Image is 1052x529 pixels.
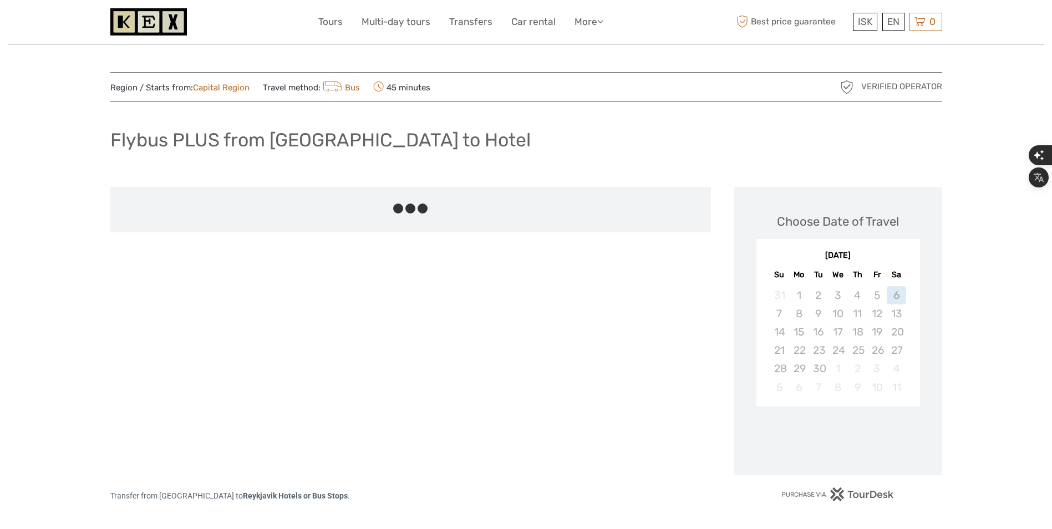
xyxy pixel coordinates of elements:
[848,286,867,304] div: Not available Thursday, September 4th, 2025
[828,359,847,378] div: Not available Wednesday, October 1st, 2025
[809,323,828,341] div: Not available Tuesday, September 16th, 2025
[928,16,937,27] span: 0
[789,267,809,282] div: Mo
[193,83,250,93] a: Capital Region
[848,323,867,341] div: Not available Thursday, September 18th, 2025
[777,213,899,230] div: Choose Date of Travel
[848,378,867,396] div: Not available Thursday, October 9th, 2025
[789,323,809,341] div: Not available Monday, September 15th, 2025
[828,378,847,396] div: Not available Wednesday, October 8th, 2025
[449,14,492,30] a: Transfers
[828,341,847,359] div: Not available Wednesday, September 24th, 2025
[789,359,809,378] div: Not available Monday, September 29th, 2025
[770,267,789,282] div: Su
[838,78,856,96] img: verified_operator_grey_128.png
[770,323,789,341] div: Not available Sunday, September 14th, 2025
[848,267,867,282] div: Th
[110,491,348,500] span: Transfer from [GEOGRAPHIC_DATA] to
[809,304,828,323] div: Not available Tuesday, September 9th, 2025
[848,359,867,378] div: Not available Thursday, October 2nd, 2025
[867,378,887,396] div: Not available Friday, October 10th, 2025
[887,341,906,359] div: Not available Saturday, September 27th, 2025
[861,81,942,93] span: Verified Operator
[867,286,887,304] div: Not available Friday, September 5th, 2025
[882,13,904,31] div: EN
[828,304,847,323] div: Not available Wednesday, September 10th, 2025
[789,286,809,304] div: Not available Monday, September 1st, 2025
[867,359,887,378] div: Not available Friday, October 3rd, 2025
[887,286,906,304] div: Not available Saturday, September 6th, 2025
[781,487,894,501] img: PurchaseViaTourDesk.png
[575,14,603,30] a: More
[828,323,847,341] div: Not available Wednesday, September 17th, 2025
[511,14,556,30] a: Car rental
[887,323,906,341] div: Not available Saturday, September 20th, 2025
[362,14,430,30] a: Multi-day tours
[848,304,867,323] div: Not available Thursday, September 11th, 2025
[110,8,187,35] img: 1261-44dab5bb-39f8-40da-b0c2-4d9fce00897c_logo_small.jpg
[770,286,789,304] div: Not available Sunday, August 31st, 2025
[770,378,789,396] div: Not available Sunday, October 5th, 2025
[858,16,872,27] span: ISK
[887,304,906,323] div: Not available Saturday, September 13th, 2025
[887,359,906,378] div: Not available Saturday, October 4th, 2025
[789,378,809,396] div: Not available Monday, October 6th, 2025
[867,304,887,323] div: Not available Friday, September 12th, 2025
[318,14,343,30] a: Tours
[760,286,916,396] div: month 2025-09
[789,341,809,359] div: Not available Monday, September 22nd, 2025
[867,267,887,282] div: Fr
[770,304,789,323] div: Not available Sunday, September 7th, 2025
[828,267,847,282] div: We
[828,286,847,304] div: Not available Wednesday, September 3rd, 2025
[809,378,828,396] div: Not available Tuesday, October 7th, 2025
[110,82,250,94] span: Region / Starts from:
[887,378,906,396] div: Not available Saturday, October 11th, 2025
[867,341,887,359] div: Not available Friday, September 26th, 2025
[848,341,867,359] div: Not available Thursday, September 25th, 2025
[867,323,887,341] div: Not available Friday, September 19th, 2025
[263,79,360,95] span: Travel method:
[734,13,850,31] span: Best price guarantee
[770,359,789,378] div: Not available Sunday, September 28th, 2025
[835,435,842,442] div: Loading...
[809,359,828,378] div: Not available Tuesday, September 30th, 2025
[809,341,828,359] div: Not available Tuesday, September 23rd, 2025
[110,129,531,151] h1: Flybus PLUS from [GEOGRAPHIC_DATA] to Hotel
[770,341,789,359] div: Not available Sunday, September 21st, 2025
[809,286,828,304] div: Not available Tuesday, September 2nd, 2025
[809,267,828,282] div: Tu
[789,304,809,323] div: Not available Monday, September 8th, 2025
[756,250,920,262] div: [DATE]
[321,83,360,93] a: Bus
[348,491,350,500] span: .
[887,267,906,282] div: Sa
[373,79,430,95] span: 45 minutes
[243,491,348,500] strong: Reykjavik Hotels or Bus Stops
